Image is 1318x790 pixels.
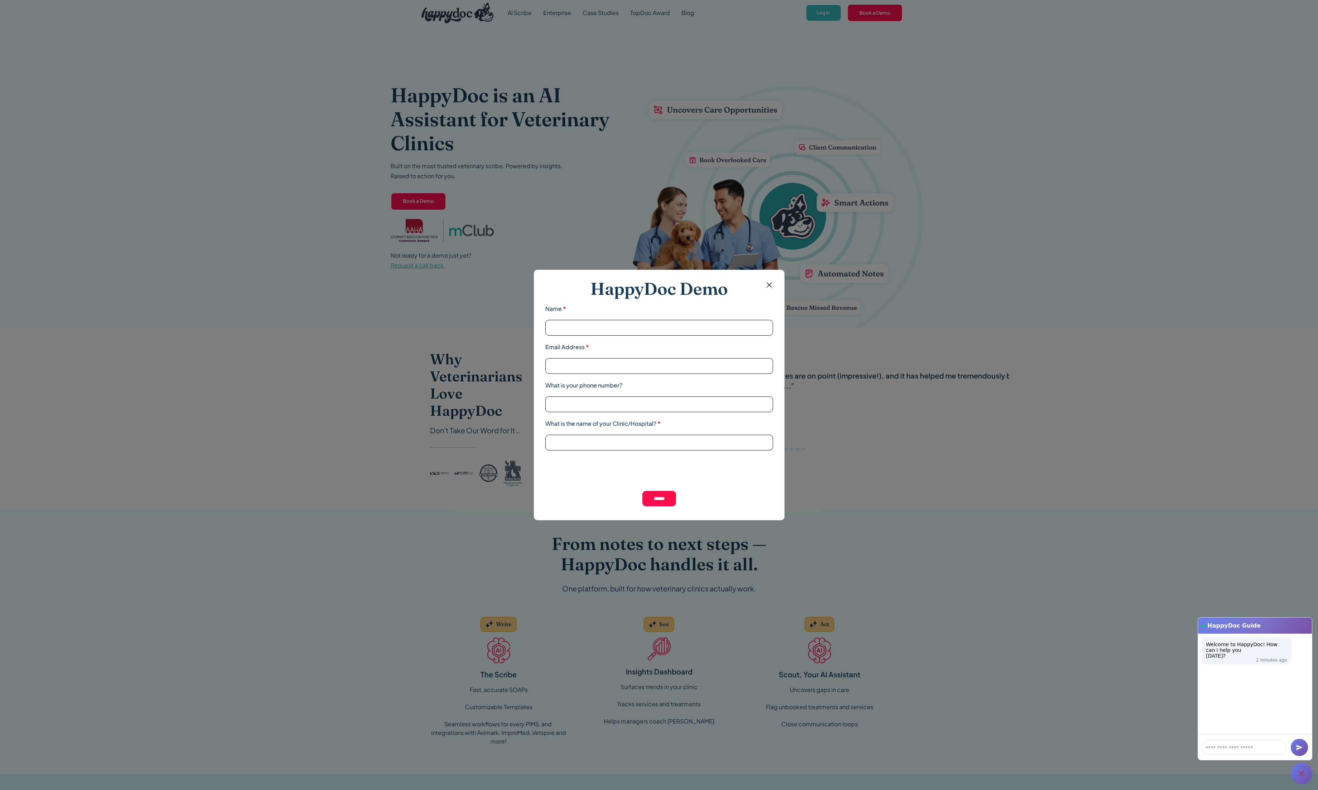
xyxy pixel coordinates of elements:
h2: HappyDoc Demo [590,278,728,299]
label: Email Address [545,343,773,351]
label: What is the name of your Clinic/Hospital? [545,419,773,428]
form: Email form 2 [545,279,773,506]
iframe: reCAPTCHA [605,458,714,486]
label: What is your phone number? [545,381,773,390]
label: Name [545,304,773,313]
